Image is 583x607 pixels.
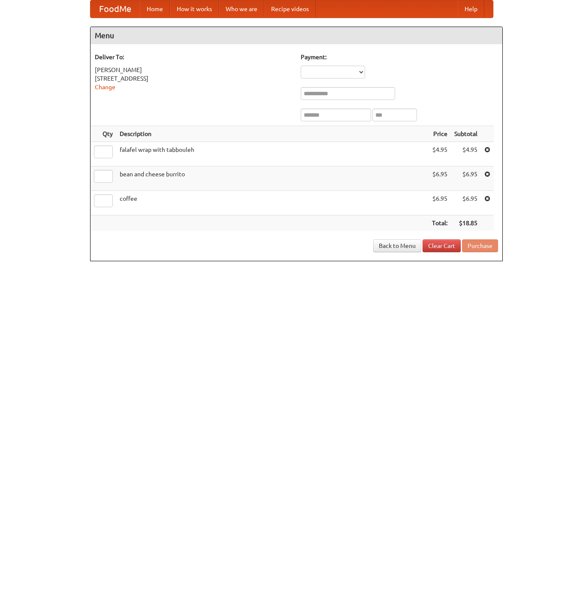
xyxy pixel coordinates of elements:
[429,215,451,231] th: Total:
[95,84,115,91] a: Change
[451,215,481,231] th: $18.85
[429,191,451,215] td: $6.95
[429,142,451,166] td: $4.95
[451,126,481,142] th: Subtotal
[451,142,481,166] td: $4.95
[91,126,116,142] th: Qty
[219,0,264,18] a: Who we are
[140,0,170,18] a: Home
[429,166,451,191] td: $6.95
[462,239,498,252] button: Purchase
[116,191,429,215] td: coffee
[264,0,316,18] a: Recipe videos
[116,142,429,166] td: falafel wrap with tabbouleh
[95,53,292,61] h5: Deliver To:
[95,74,292,83] div: [STREET_ADDRESS]
[91,0,140,18] a: FoodMe
[373,239,421,252] a: Back to Menu
[95,66,292,74] div: [PERSON_NAME]
[458,0,484,18] a: Help
[170,0,219,18] a: How it works
[116,126,429,142] th: Description
[451,166,481,191] td: $6.95
[116,166,429,191] td: bean and cheese burrito
[91,27,502,44] h4: Menu
[423,239,461,252] a: Clear Cart
[429,126,451,142] th: Price
[301,53,498,61] h5: Payment:
[451,191,481,215] td: $6.95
